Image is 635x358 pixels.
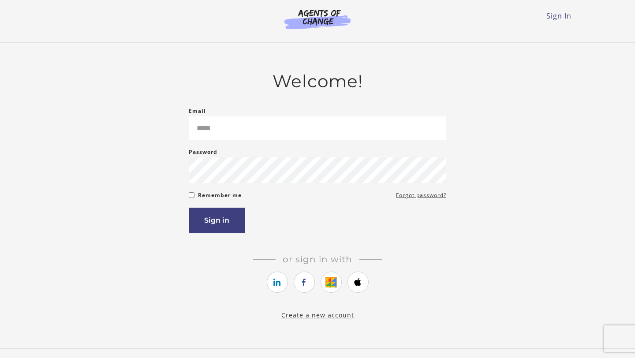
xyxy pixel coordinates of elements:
h2: Welcome! [189,71,446,92]
a: Sign In [546,11,571,21]
label: Password [189,147,217,157]
button: Sign in [189,208,245,233]
img: Agents of Change Logo [275,9,360,29]
a: https://courses.thinkific.com/users/auth/apple?ss%5Breferral%5D=&ss%5Buser_return_to%5D=&ss%5Bvis... [347,272,369,293]
a: https://courses.thinkific.com/users/auth/facebook?ss%5Breferral%5D=&ss%5Buser_return_to%5D=&ss%5B... [294,272,315,293]
a: https://courses.thinkific.com/users/auth/linkedin?ss%5Breferral%5D=&ss%5Buser_return_to%5D=&ss%5B... [267,272,288,293]
span: Or sign in with [276,254,359,265]
label: Email [189,106,206,116]
a: Create a new account [281,311,354,319]
a: Forgot password? [396,190,446,201]
label: Remember me [198,190,242,201]
a: https://courses.thinkific.com/users/auth/google?ss%5Breferral%5D=&ss%5Buser_return_to%5D=&ss%5Bvi... [321,272,342,293]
